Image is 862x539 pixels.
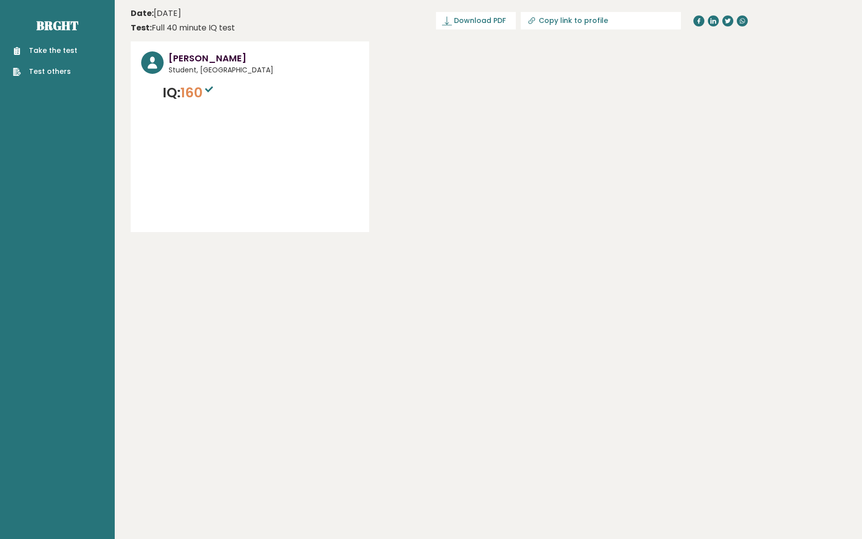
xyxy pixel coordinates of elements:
[13,45,77,56] a: Take the test
[13,66,77,77] a: Test others
[131,7,154,19] b: Date:
[131,22,152,33] b: Test:
[169,65,359,75] span: Student, [GEOGRAPHIC_DATA]
[181,83,215,102] span: 160
[131,7,181,19] time: [DATE]
[163,83,215,103] p: IQ:
[436,12,516,29] a: Download PDF
[36,17,78,33] a: Brght
[169,51,359,65] h3: [PERSON_NAME]
[454,15,506,26] span: Download PDF
[131,22,235,34] div: Full 40 minute IQ test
